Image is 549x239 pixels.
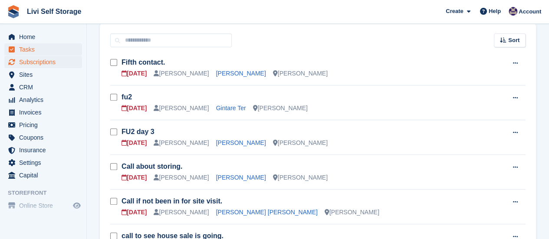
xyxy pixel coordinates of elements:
[253,104,308,113] div: [PERSON_NAME]
[4,157,82,169] a: menu
[19,200,71,212] span: Online Store
[273,138,328,147] div: [PERSON_NAME]
[19,157,71,169] span: Settings
[8,189,86,197] span: Storefront
[273,173,328,182] div: [PERSON_NAME]
[154,138,209,147] div: [PERSON_NAME]
[19,119,71,131] span: Pricing
[72,200,82,211] a: Preview store
[19,144,71,156] span: Insurance
[122,197,222,205] a: Call if not been in for site visit.
[4,56,82,68] a: menu
[7,5,20,18] img: stora-icon-8386f47178a22dfd0bd8f6a31ec36ba5ce8667c1dd55bd0f319d3a0aa187defe.svg
[216,209,318,216] a: [PERSON_NAME] [PERSON_NAME]
[122,173,147,182] div: [DATE]
[325,208,379,217] div: [PERSON_NAME]
[4,94,82,106] a: menu
[19,56,71,68] span: Subscriptions
[19,94,71,106] span: Analytics
[122,138,147,147] div: [DATE]
[19,31,71,43] span: Home
[122,59,165,66] a: Fifth contact.
[122,69,147,78] div: [DATE]
[23,4,85,19] a: Livi Self Storage
[154,208,209,217] div: [PERSON_NAME]
[4,144,82,156] a: menu
[216,174,266,181] a: [PERSON_NAME]
[122,163,182,170] a: Call about storing.
[216,105,246,111] a: Gintare Ter
[4,169,82,181] a: menu
[273,69,328,78] div: [PERSON_NAME]
[4,43,82,56] a: menu
[508,36,519,45] span: Sort
[489,7,501,16] span: Help
[154,69,209,78] div: [PERSON_NAME]
[519,7,541,16] span: Account
[122,93,132,101] a: fu2
[4,131,82,144] a: menu
[122,208,147,217] div: [DATE]
[19,106,71,118] span: Invoices
[4,106,82,118] a: menu
[19,131,71,144] span: Coupons
[19,169,71,181] span: Capital
[216,70,266,77] a: [PERSON_NAME]
[19,43,71,56] span: Tasks
[122,104,147,113] div: [DATE]
[4,200,82,212] a: menu
[4,31,82,43] a: menu
[446,7,463,16] span: Create
[154,104,209,113] div: [PERSON_NAME]
[216,139,266,146] a: [PERSON_NAME]
[154,173,209,182] div: [PERSON_NAME]
[19,69,71,81] span: Sites
[4,69,82,81] a: menu
[4,81,82,93] a: menu
[4,119,82,131] a: menu
[19,81,71,93] span: CRM
[122,128,155,135] a: FU2 day 3
[509,7,517,16] img: Jim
